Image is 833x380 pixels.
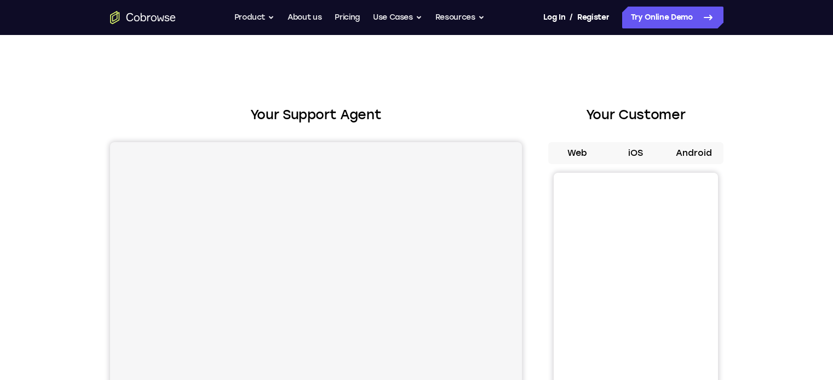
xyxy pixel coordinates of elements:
[288,7,321,28] a: About us
[577,7,609,28] a: Register
[110,11,176,24] a: Go to the home page
[622,7,723,28] a: Try Online Demo
[435,7,485,28] button: Resources
[665,142,723,164] button: Android
[335,7,360,28] a: Pricing
[548,142,607,164] button: Web
[234,7,275,28] button: Product
[606,142,665,164] button: iOS
[543,7,565,28] a: Log In
[110,105,522,125] h2: Your Support Agent
[373,7,422,28] button: Use Cases
[570,11,573,24] span: /
[548,105,723,125] h2: Your Customer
